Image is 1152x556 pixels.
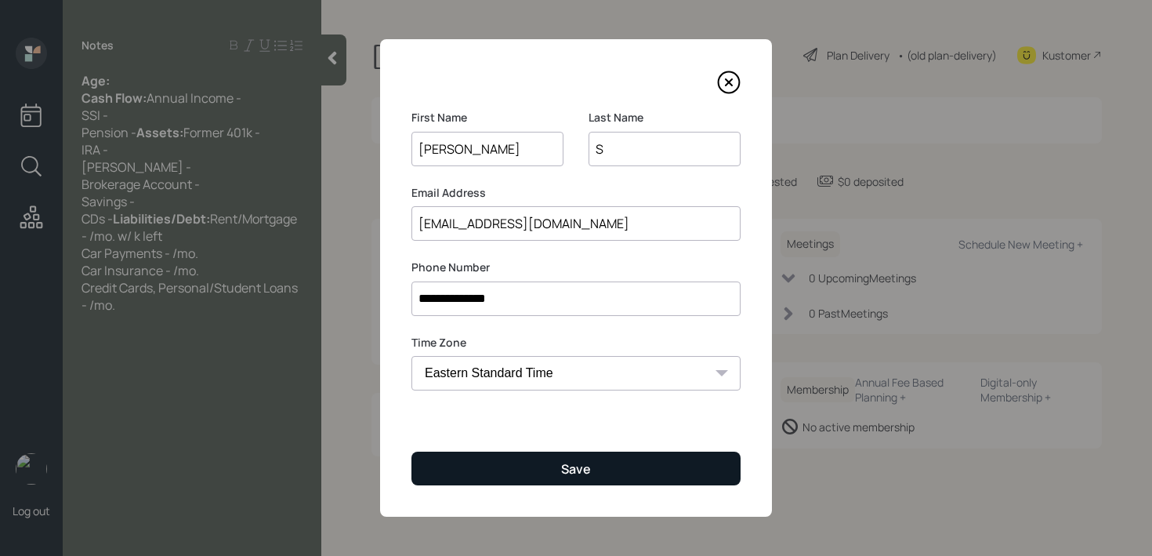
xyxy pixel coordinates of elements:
[411,185,741,201] label: Email Address
[411,452,741,485] button: Save
[411,335,741,351] label: Time Zone
[411,260,741,275] label: Phone Number
[561,460,591,478] div: Save
[411,110,563,125] label: First Name
[589,110,741,125] label: Last Name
